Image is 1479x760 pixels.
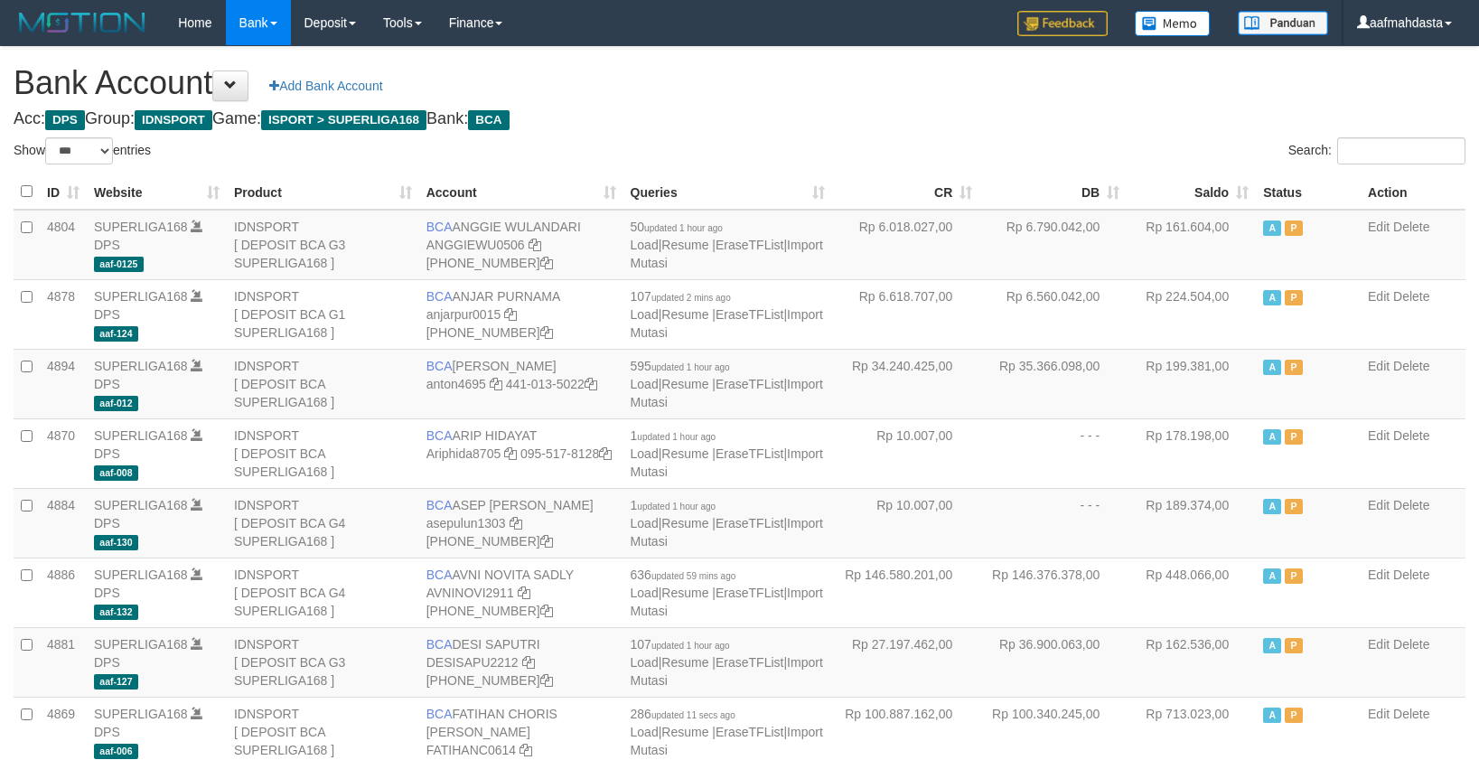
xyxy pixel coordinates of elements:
[40,558,87,627] td: 4886
[419,279,623,349] td: ANJAR PURNAMA [PHONE_NUMBER]
[661,725,708,739] a: Resume
[1127,488,1256,558] td: Rp 189.374,00
[227,349,419,418] td: IDNSPORT [ DEPOSIT BCA SUPERLIGA168 ]
[529,238,541,252] a: Copy ANGGIEWU0506 to clipboard
[94,428,188,443] a: SUPERLIGA168
[979,488,1127,558] td: - - -
[631,655,823,688] a: Import Mutasi
[1263,638,1281,653] span: Active
[1285,290,1303,305] span: Paused
[261,110,426,130] span: ISPORT > SUPERLIGA168
[426,568,453,582] span: BCA
[1263,429,1281,445] span: Active
[979,627,1127,697] td: Rp 36.900.063,00
[661,238,708,252] a: Resume
[426,307,501,322] a: anjarpur0015
[631,359,730,373] span: 595
[40,627,87,697] td: 4881
[419,349,623,418] td: [PERSON_NAME] 441-013-5022
[661,516,708,530] a: Resume
[651,710,735,720] span: updated 11 secs ago
[716,655,783,670] a: EraseTFList
[94,359,188,373] a: SUPERLIGA168
[504,307,517,322] a: Copy anjarpur0015 to clipboard
[631,516,823,549] a: Import Mutasi
[1368,220,1390,234] a: Edit
[14,9,151,36] img: MOTION_logo.png
[1285,429,1303,445] span: Paused
[1393,498,1429,512] a: Delete
[94,535,138,550] span: aaf-130
[426,516,506,530] a: asepulun1303
[426,498,453,512] span: BCA
[623,174,833,210] th: Queries: activate to sort column ascending
[419,558,623,627] td: AVNI NOVITA SADLY [PHONE_NUMBER]
[1127,279,1256,349] td: Rp 224.504,00
[1285,708,1303,723] span: Paused
[426,655,519,670] a: DESISAPU2212
[40,279,87,349] td: 4878
[832,279,979,349] td: Rp 6.618.707,00
[87,210,227,280] td: DPS
[94,637,188,652] a: SUPERLIGA168
[1393,707,1429,721] a: Delete
[40,488,87,558] td: 4884
[1393,568,1429,582] a: Delete
[94,257,144,272] span: aaf-0125
[1288,137,1465,164] label: Search:
[1393,637,1429,652] a: Delete
[87,279,227,349] td: DPS
[227,627,419,697] td: IDNSPORT [ DEPOSIT BCA G3 SUPERLIGA168 ]
[1127,627,1256,697] td: Rp 162.536,00
[1285,499,1303,514] span: Paused
[1135,11,1211,36] img: Button%20Memo.svg
[631,516,659,530] a: Load
[631,655,659,670] a: Load
[40,349,87,418] td: 4894
[716,307,783,322] a: EraseTFList
[518,586,530,600] a: Copy AVNINOVI2911 to clipboard
[419,174,623,210] th: Account: activate to sort column ascending
[1256,174,1361,210] th: Status
[637,432,716,442] span: updated 1 hour ago
[631,568,736,582] span: 636
[1393,289,1429,304] a: Delete
[716,238,783,252] a: EraseTFList
[87,558,227,627] td: DPS
[419,210,623,280] td: ANGGIE WULANDARI [PHONE_NUMBER]
[45,137,113,164] select: Showentries
[14,137,151,164] label: Show entries
[1238,11,1328,35] img: panduan.png
[631,498,823,549] span: | | |
[1127,349,1256,418] td: Rp 199.381,00
[426,220,453,234] span: BCA
[1368,428,1390,443] a: Edit
[1017,11,1108,36] img: Feedback.jpg
[631,586,659,600] a: Load
[631,359,823,409] span: | | |
[419,488,623,558] td: ASEP [PERSON_NAME] [PHONE_NUMBER]
[651,571,735,581] span: updated 59 mins ago
[87,418,227,488] td: DPS
[14,110,1465,128] h4: Acc: Group: Game: Bank:
[1285,220,1303,236] span: Paused
[540,534,553,549] a: Copy 4062281875 to clipboard
[426,428,453,443] span: BCA
[1285,360,1303,375] span: Paused
[631,238,659,252] a: Load
[651,362,730,372] span: updated 1 hour ago
[631,707,735,721] span: 286
[1263,499,1281,514] span: Active
[631,377,823,409] a: Import Mutasi
[426,707,453,721] span: BCA
[426,377,486,391] a: anton4695
[661,586,708,600] a: Resume
[227,558,419,627] td: IDNSPORT [ DEPOSIT BCA G4 SUPERLIGA168 ]
[1368,568,1390,582] a: Edit
[716,377,783,391] a: EraseTFList
[716,446,783,461] a: EraseTFList
[631,637,730,652] span: 107
[1263,708,1281,723] span: Active
[1263,568,1281,584] span: Active
[227,279,419,349] td: IDNSPORT [ DEPOSIT BCA G1 SUPERLIGA168 ]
